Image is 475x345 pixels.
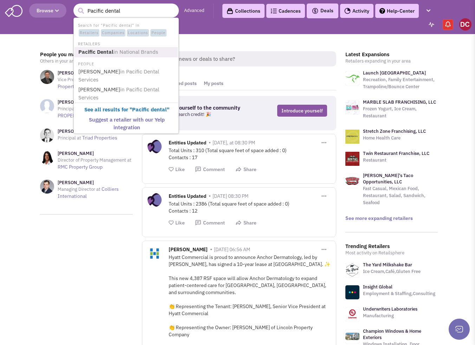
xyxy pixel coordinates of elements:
[40,51,133,58] h3: People you may know
[74,60,178,67] li: PEOPLE
[363,268,421,275] p: Ice Cream,Café,Gluten Free
[74,40,178,47] li: RETAILERS
[58,180,133,186] h3: [PERSON_NAME]
[158,51,336,66] span: Retail news or deals to share?
[169,139,206,148] span: Entities Updated
[363,157,429,164] p: Restaurant
[78,86,159,101] span: in Pacific Dental Services
[79,29,99,37] span: Retailers
[379,8,385,14] img: help.png
[74,21,178,37] li: Search for "Pacific dental" in
[132,106,167,113] b: Pacific dental
[82,135,117,141] a: Triad Properties
[169,246,208,254] span: [PERSON_NAME]
[363,185,438,206] p: Fast Casual, Mexican Food, Restaurant, Salad, Sandwich, Seafood
[58,186,100,192] span: Managing Director at
[363,290,435,297] p: Employment & Staffing,Consulting
[363,76,438,90] p: Recreation, Family Entertainment, Trampoline/Bounce Center
[363,262,412,268] a: The Yard Milkshake Bar
[345,152,359,166] img: logo
[5,4,22,17] img: SmartAdmin
[214,246,250,253] span: [DATE] 06:56 AM
[40,58,133,65] p: Others in your area to connect with
[363,128,426,134] a: Stretch Zone Franchising, LLC
[375,4,419,18] a: Help-Center
[58,76,122,90] a: Kin Properties
[195,220,225,226] button: Comment
[78,68,159,83] span: in Pacific Dental Services
[363,312,417,319] p: Manufacturing
[58,186,119,199] a: Colliers International
[175,220,185,226] span: Like
[363,328,421,340] a: Champion Windows & Home Exteriors
[76,105,177,115] a: See all results for "Pacific dental"
[58,157,131,163] span: Director of Property Management at
[169,166,185,173] button: Like
[363,150,429,156] a: Twin Restaurant Franchise, LLC
[345,71,359,85] img: logo
[310,6,336,15] button: Deals
[363,99,436,105] a: MARBLE SLAB FRANCHISING, LLC
[76,115,177,132] a: Suggest a retailer with our Yelp integration
[76,85,177,102] a: [PERSON_NAME]in Pacific Dental Services
[76,67,177,84] a: [PERSON_NAME]in Pacific Dental Services
[213,193,248,199] span: [DATE] 08:30 PM
[363,306,417,312] a: Underwriters Laboratories
[184,7,204,14] a: Advanced
[227,8,233,14] img: icon-collection-lavender-black.svg
[277,105,327,117] a: Introduce yourself
[213,139,255,146] span: [DATE], at 08:30 PM
[58,150,133,157] h3: [PERSON_NAME]
[76,47,177,57] a: Pacific Dentalin National Brands
[150,29,167,37] span: People
[58,99,133,105] h3: [PERSON_NAME]
[340,4,373,18] a: Activity
[363,105,438,119] p: Frozen Yogurt, Ice Cream, Restaurant
[312,7,319,15] img: icon-deals.svg
[169,220,185,226] button: Like
[345,130,359,144] img: logo
[40,99,54,113] img: NoImageAvailable1.jpg
[58,105,125,119] a: HABIF PROPERTIES, LLC
[169,193,206,201] span: Entities Updated
[344,8,351,14] img: Activity.png
[363,284,392,290] a: Insight Global
[363,70,426,76] a: Launch [GEOGRAPHIC_DATA]
[169,147,331,161] div: Total Units : 310 (Total square feet of space added : 0) Contacts : 17
[151,105,250,111] h3: Introduce yourself to the community
[345,100,359,115] img: logo
[169,200,331,214] div: Total Units : 2386 (Total square feet of space added : 0) Contacts : 12
[127,29,149,37] span: Locations
[345,215,413,221] a: See more expanding retailers
[101,29,125,37] span: Companies
[84,106,169,113] b: See all results for " "
[58,135,81,141] span: Principal at
[113,48,158,55] span: in National Brands
[58,164,103,170] a: RMC Property Group
[363,135,426,142] p: Home Health Care
[345,51,438,58] h3: Latest Expansions
[58,77,114,83] span: Vice President of Leasing at
[235,220,256,226] button: Share
[58,70,133,76] h3: [PERSON_NAME]
[363,172,413,185] a: [PERSON_NAME]'s Taco Opportunities, LLC
[312,7,333,14] span: Deals
[345,249,438,256] p: Most activity on Retailsphere
[166,77,200,90] a: Saved posts
[345,174,359,188] img: logo
[345,58,438,65] p: Retailers expanding in your area
[175,166,185,172] span: Like
[78,48,113,55] b: Pacific Dental
[37,7,59,14] span: Browse
[58,106,109,112] span: Principal and Manager at
[266,4,305,18] a: Cadences
[271,8,277,13] img: Cadences_logo.png
[29,4,66,18] button: Browse
[459,18,471,31] img: David Conn
[200,77,227,90] a: My posts
[58,128,131,135] h3: [PERSON_NAME] [PERSON_NAME]
[195,166,225,173] button: Comment
[89,116,165,131] b: Suggest a retailer with our Yelp integration
[222,4,265,18] a: Collections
